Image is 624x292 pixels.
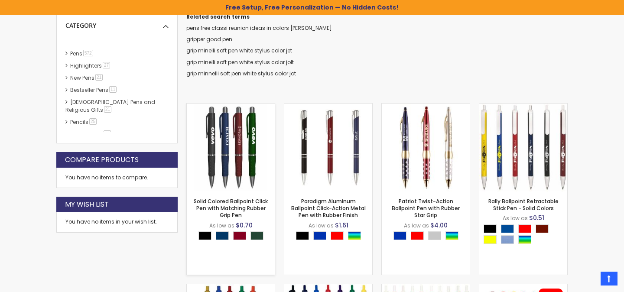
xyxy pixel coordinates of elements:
[479,103,567,110] a: Rally Ballpoint Retractable Stick Pen - Solid Colors
[488,198,559,212] a: Rally Ballpoint Retractable Stick Pen - Solid Colors
[529,214,544,222] span: $0.51
[430,221,448,230] span: $4.00
[65,218,169,225] div: You have no items in your wish list.
[198,231,268,242] div: Select A Color
[186,58,294,66] a: grip minelli soft pen white stylus color jolt
[89,118,97,125] span: 25
[56,168,178,188] div: You have no items to compare.
[186,36,232,43] a: gripper good pen
[404,222,429,229] span: As low as
[331,231,344,240] div: Red
[393,231,406,240] div: Blue
[186,24,332,32] a: pens free classi reunion ideas in colors [PERSON_NAME]
[284,103,372,110] a: Paradigm Aluminum Ballpoint Click-Action Metal Pen with Rubber Finish
[68,74,106,81] a: New Pens21
[484,224,497,233] div: Black
[65,200,109,209] strong: My Wish List
[104,106,111,113] span: 21
[250,231,263,240] div: Hunter Green
[284,104,372,191] img: Paradigm Aluminum Ballpoint Click-Action Metal Pen with Rubber Finish
[65,155,139,165] strong: Compare Products
[68,62,113,69] a: Highlighters27
[83,50,93,56] span: 572
[484,224,567,246] div: Select A Color
[103,62,110,68] span: 27
[382,284,470,291] a: Orlando Value Click Stick Pen Solid Body
[479,104,567,191] img: Rally Ballpoint Retractable Stick Pen - Solid Colors
[393,231,463,242] div: Select A Color
[236,221,253,230] span: $0.70
[479,284,567,291] a: The Grip Stick Solid
[186,70,296,77] a: grip minnelli soft pen white stylus color jot
[503,214,528,222] span: As low as
[68,130,114,138] a: hp-featured11
[348,231,361,240] div: Assorted
[233,231,246,240] div: Burgundy
[392,198,460,219] a: Patriot Twist-Action Ballpoint Pen with Rubber Star Grip
[104,130,111,137] span: 11
[65,98,155,114] a: [DEMOGRAPHIC_DATA] Pens and Religious Gifts21
[501,224,514,233] div: Dark Blue
[216,231,229,240] div: Navy Blue
[313,231,326,240] div: Blue
[601,272,617,286] a: Top
[186,47,292,54] a: grip minelli soft pen white stylus color jet
[109,86,117,93] span: 11
[518,235,531,244] div: Assorted
[187,103,275,110] a: Solid Colored Ballpoint Click Pen with Matching Rubber Grip Pen
[309,222,334,229] span: As low as
[445,231,458,240] div: Assorted
[536,224,549,233] div: Maroon
[382,103,470,110] a: Patriot Twist-Action Ballpoint Pen with Rubber Star Grip
[95,74,103,81] span: 21
[65,15,169,30] div: Category
[68,86,120,94] a: Bestseller Pens11
[209,222,234,229] span: As low as
[187,284,275,291] a: Monarch-TG Translucent Grip Wide Click Ballpoint Pen
[296,231,365,242] div: Select A Color
[501,235,514,244] div: Pacific Blue
[335,221,348,230] span: $1.61
[382,104,470,191] img: Patriot Twist-Action Ballpoint Pen with Rubber Star Grip
[411,231,424,240] div: Red
[291,198,366,219] a: Paradigm Aluminum Ballpoint Click-Action Metal Pen with Rubber Finish
[428,231,441,240] div: Silver
[186,13,568,20] dt: Related search terms
[68,118,100,126] a: Pencils25
[296,231,309,240] div: Black
[187,104,275,191] img: Solid Colored Ballpoint Click Pen with Matching Rubber Grip Pen
[518,224,531,233] div: Red
[198,231,211,240] div: Black
[68,50,96,57] a: Pens572
[284,284,372,291] a: Rally Value Click Colored Grip Pen White Body
[194,198,268,219] a: Solid Colored Ballpoint Click Pen with Matching Rubber Grip Pen
[484,235,497,244] div: Yellow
